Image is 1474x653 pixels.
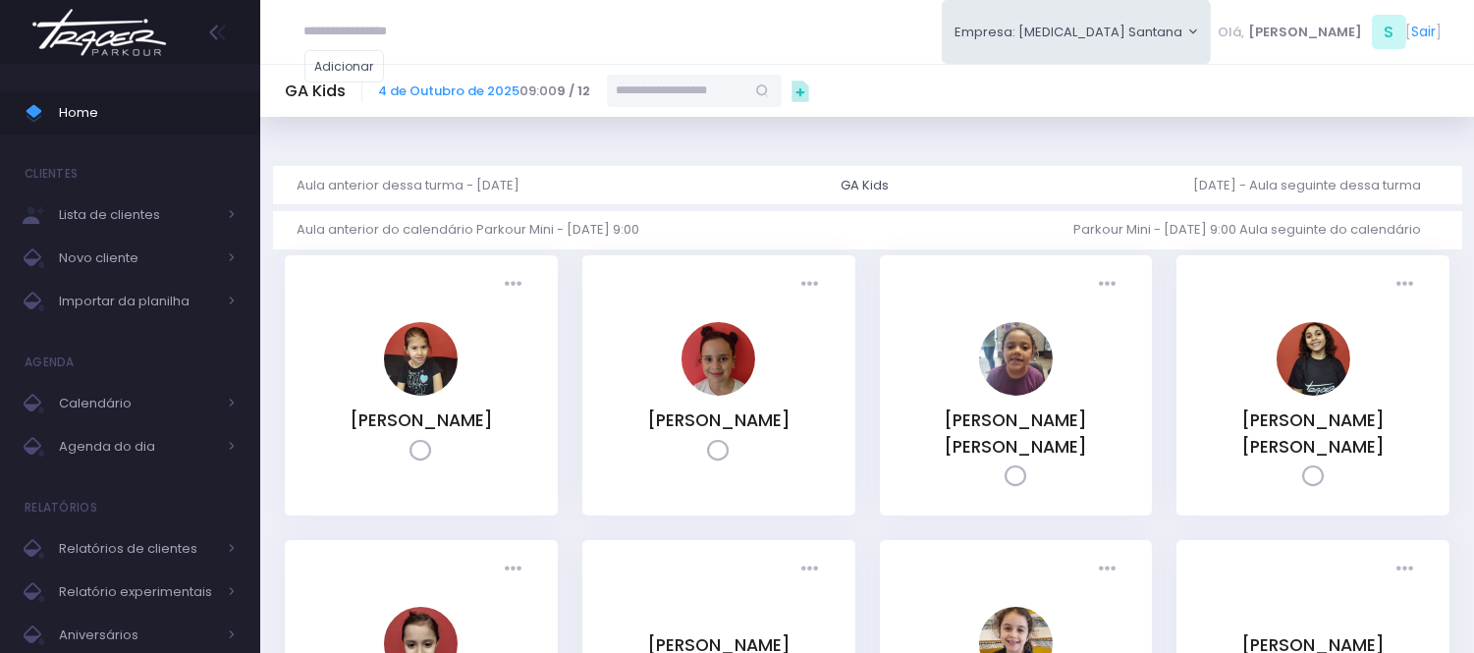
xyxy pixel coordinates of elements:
[1389,268,1421,300] div: Presença
[25,154,78,193] h4: Clientes
[298,211,656,249] a: Aula anterior do calendário Parkour Mini - [DATE] 9:00
[25,343,75,382] h4: Agenda
[59,391,216,416] span: Calendário
[682,322,755,396] img: Ana Clara Rufino
[1091,553,1123,585] div: Presença
[25,488,97,527] h4: Relatórios
[1389,553,1421,585] div: Presença
[1277,322,1350,396] img: Giovana Ferroni Gimenes de Almeida
[1277,382,1350,401] a: Giovana Ferroni Gimenes de Almeida
[1091,268,1123,300] div: Presença
[682,382,755,401] a: Ana Clara Rufino
[59,536,216,562] span: Relatórios de clientes
[379,82,520,100] a: 4 de Outubro de 2025
[1241,408,1385,458] a: [PERSON_NAME] [PERSON_NAME]
[379,82,591,101] span: 09:00
[1193,166,1437,204] a: [DATE] - Aula seguinte dessa turma
[304,50,385,82] a: Adicionar
[59,289,216,314] span: Importar da planilha
[384,322,458,396] img: Alice Silva de Mendonça
[285,82,346,101] h5: GA Kids
[59,100,236,126] span: Home
[1412,22,1437,42] a: Sair
[979,382,1053,401] a: Ana Clara Vicalvi DOliveira Lima
[794,553,827,585] div: Presença
[1211,10,1449,54] div: [ ]
[298,166,536,204] a: Aula anterior dessa turma - [DATE]
[384,382,458,401] a: Alice Silva de Mendonça
[59,623,216,648] span: Aniversários
[841,176,889,195] div: GA Kids
[794,268,827,300] div: Presença
[979,322,1053,396] img: Ana Clara Vicalvi DOliveira Lima
[497,268,529,300] div: Presença
[59,245,216,271] span: Novo cliente
[1219,23,1245,42] span: Olá,
[59,579,216,605] span: Relatório experimentais
[59,202,216,228] span: Lista de clientes
[1073,211,1437,249] a: Parkour Mini - [DATE] 9:00 Aula seguinte do calendário
[1372,15,1406,49] span: S
[647,408,791,432] a: [PERSON_NAME]
[944,408,1087,458] a: [PERSON_NAME] [PERSON_NAME]
[782,72,819,109] div: Ações Rápidas
[558,82,591,100] strong: 9 / 12
[59,434,216,460] span: Agenda do dia
[1248,23,1362,42] span: [PERSON_NAME]
[350,408,493,432] a: [PERSON_NAME]
[497,553,529,585] div: Presença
